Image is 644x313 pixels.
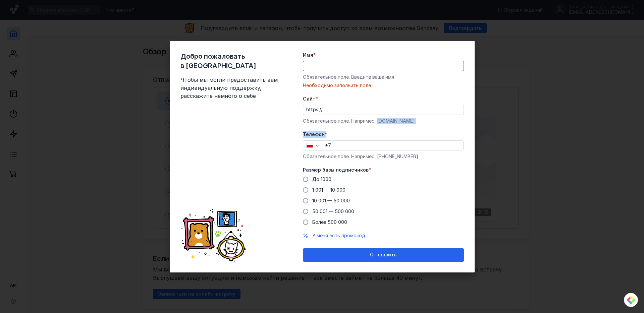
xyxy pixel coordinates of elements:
[303,74,464,80] div: Обязательное поле. Введите ваше имя
[370,252,396,258] span: Отправить
[303,118,464,124] div: Обязательное поле. Например: [DOMAIN_NAME]
[303,52,313,58] span: Имя
[312,208,354,214] span: 50 001 — 500 000
[303,248,464,262] button: Отправить
[180,52,281,70] span: Добро пожаловать в [GEOGRAPHIC_DATA]
[312,198,350,203] span: 10 001 — 50 000
[312,187,345,193] span: 1 001 — 10 000
[303,131,325,138] span: Телефон
[303,82,464,89] div: Необходимо заполнить поле
[312,176,331,182] span: До 1000
[312,219,347,225] span: Более 500 000
[303,167,369,173] span: Размер базы подписчиков
[180,76,281,100] span: Чтобы мы могли предоставить вам индивидуальную поддержку, расскажите немного о себе
[312,232,365,239] button: У меня есть промокод
[303,96,316,102] span: Cайт
[303,153,464,160] div: Обязательное поле. Например: [PHONE_NUMBER]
